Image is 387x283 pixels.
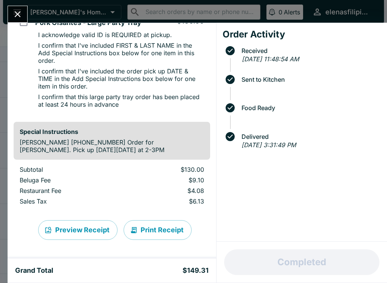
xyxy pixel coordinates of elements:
span: Food Ready [238,104,381,111]
h5: $149.31 [183,266,209,275]
p: I confirm that this large party tray order has been placed at least 24 hours in advance [38,93,204,108]
button: Preview Receipt [38,220,118,240]
p: $6.13 [126,197,204,205]
p: Subtotal [20,166,114,173]
p: Sales Tax [20,197,114,205]
em: [DATE] 3:31:49 PM [241,141,296,149]
p: Restaurant Fee [20,187,114,194]
h5: Grand Total [15,266,53,275]
em: [DATE] 11:48:54 AM [242,55,299,63]
table: orders table [14,166,210,208]
p: $9.10 [126,176,204,184]
p: I confirm that l've included the order pick up DATE & TIME in the Add Special Instructions box be... [38,67,204,90]
h6: Special Instructions [20,128,204,135]
button: Print Receipt [124,220,192,240]
span: Delivered [238,133,381,140]
p: I acknowledge valid ID is REQUIRED at pickup. [38,31,172,39]
p: [PERSON_NAME] [PHONE_NUMBER] Order for [PERSON_NAME]. Pick up [DATE][DATE] at 2-3PM [20,138,204,154]
p: I confirm that I've included FIRST & LAST NAME in the Add Special Instructions box below for one ... [38,42,204,64]
span: Sent to Kitchen [238,76,381,83]
h4: Order Activity [223,29,381,40]
p: $4.08 [126,187,204,194]
span: Received [238,47,381,54]
p: Beluga Fee [20,176,114,184]
p: $130.00 [126,166,204,173]
button: Close [8,6,27,22]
